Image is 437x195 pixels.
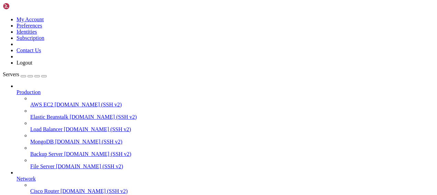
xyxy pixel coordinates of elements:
[16,29,37,35] a: Identities
[30,182,434,194] li: Cisco Router [DOMAIN_NAME] (SSH v2)
[70,114,137,120] span: [DOMAIN_NAME] (SSH v2)
[30,108,434,120] li: Elastic Beanstalk [DOMAIN_NAME] (SSH v2)
[30,114,68,120] span: Elastic Beanstalk
[30,114,434,120] a: Elastic Beanstalk [DOMAIN_NAME] (SSH v2)
[30,163,434,170] a: File Server [DOMAIN_NAME] (SSH v2)
[30,145,434,157] li: Backup Server [DOMAIN_NAME] (SSH v2)
[30,188,434,194] a: Cisco Router [DOMAIN_NAME] (SSH v2)
[56,163,123,169] span: [DOMAIN_NAME] (SSH v2)
[30,163,55,169] span: File Server
[64,151,132,157] span: [DOMAIN_NAME] (SSH v2)
[16,47,41,53] a: Contact Us
[30,126,63,132] span: Load Balancer
[30,151,63,157] span: Backup Server
[16,83,434,170] li: Production
[55,139,122,145] span: [DOMAIN_NAME] (SSH v2)
[30,102,53,107] span: AWS EC2
[30,120,434,133] li: Load Balancer [DOMAIN_NAME] (SSH v2)
[3,71,19,77] span: Servers
[3,71,47,77] a: Servers
[30,151,434,157] a: Backup Server [DOMAIN_NAME] (SSH v2)
[16,60,32,66] a: Logout
[16,89,434,95] a: Production
[16,176,36,182] span: Network
[16,89,41,95] span: Production
[30,95,434,108] li: AWS EC2 [DOMAIN_NAME] (SSH v2)
[30,102,434,108] a: AWS EC2 [DOMAIN_NAME] (SSH v2)
[30,126,434,133] a: Load Balancer [DOMAIN_NAME] (SSH v2)
[60,188,128,194] span: [DOMAIN_NAME] (SSH v2)
[16,16,44,22] a: My Account
[3,3,42,10] img: Shellngn
[16,35,44,41] a: Subscription
[16,23,42,28] a: Preferences
[30,133,434,145] li: MongoDB [DOMAIN_NAME] (SSH v2)
[16,176,434,182] a: Network
[30,139,54,145] span: MongoDB
[30,139,434,145] a: MongoDB [DOMAIN_NAME] (SSH v2)
[64,126,131,132] span: [DOMAIN_NAME] (SSH v2)
[30,188,59,194] span: Cisco Router
[55,102,122,107] span: [DOMAIN_NAME] (SSH v2)
[30,157,434,170] li: File Server [DOMAIN_NAME] (SSH v2)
